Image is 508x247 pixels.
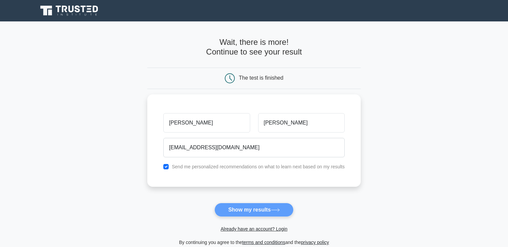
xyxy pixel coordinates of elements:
[220,226,287,232] a: Already have an account? Login
[163,113,250,133] input: First name
[143,238,365,246] div: By continuing you agree to the and the
[258,113,345,133] input: Last name
[301,240,329,245] a: privacy policy
[172,164,345,169] label: Send me personalized recommendations on what to learn next based on my results
[147,37,361,57] h4: Wait, there is more! Continue to see your result
[163,138,345,157] input: Email
[242,240,285,245] a: terms and conditions
[239,75,283,81] div: The test is finished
